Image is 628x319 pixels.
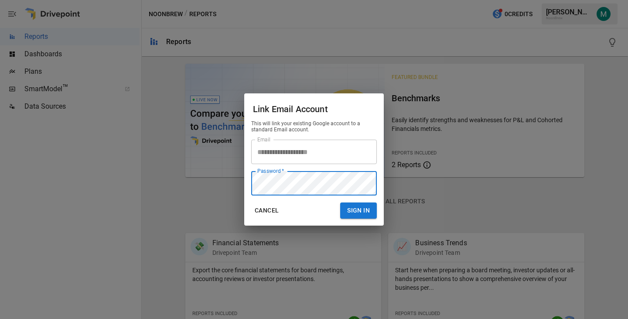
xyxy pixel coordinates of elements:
h2: Link Email Account [244,93,384,120]
button: Sign In [340,202,377,219]
label: Password [257,167,284,175]
button: Cancel [251,202,282,219]
label: Email [257,136,271,143]
div: This will link your existing Google account to a standard Email account. [251,120,377,133]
